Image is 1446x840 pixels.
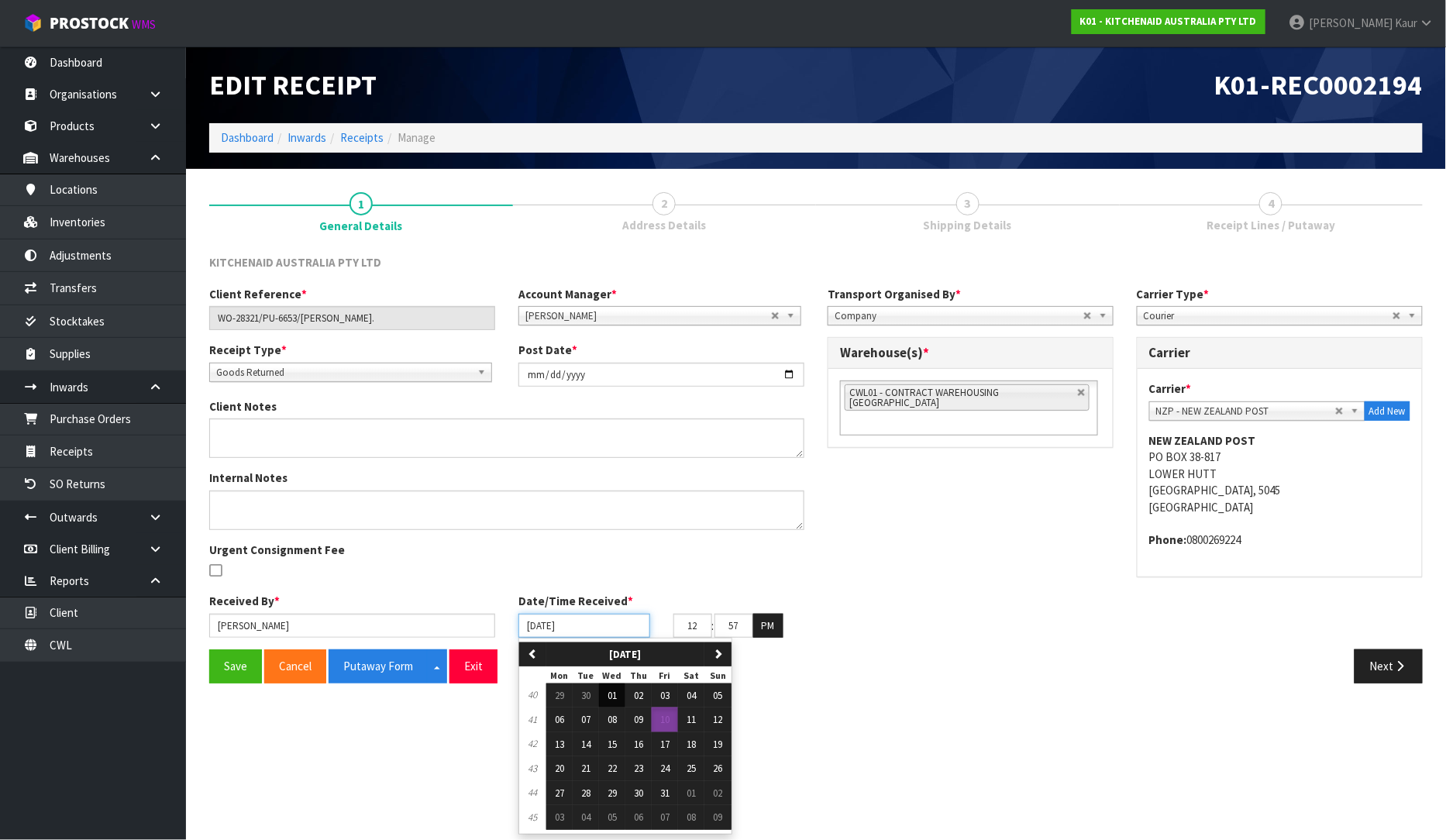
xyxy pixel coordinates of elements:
[608,738,617,751] span: 15
[634,689,643,702] span: 02
[625,781,652,806] button: 30
[1156,402,1335,421] span: NZP - NEW ZEALAND POST
[714,787,723,800] span: 02
[634,762,643,775] span: 23
[610,648,642,661] strong: [DATE]
[209,255,381,270] span: KITCHENAID AUSTRALIA PTY LTD
[209,286,307,302] label: Client Reference
[555,762,564,775] span: 20
[652,805,678,830] button: 07
[1259,192,1282,215] span: 4
[581,689,590,702] span: 30
[525,307,771,325] span: [PERSON_NAME]
[687,738,696,751] span: 18
[704,756,732,781] button: 26
[573,805,599,830] button: 04
[528,713,538,726] em: 41
[349,192,373,215] span: 1
[581,811,590,824] span: 04
[581,762,590,775] span: 21
[50,13,129,33] span: ProStock
[660,689,670,702] span: 03
[1149,433,1256,448] strong: NEW ZEALAND POST
[573,707,599,732] button: 07
[551,670,569,681] small: Monday
[659,670,671,681] small: Friday
[687,762,696,775] span: 25
[704,707,732,732] button: 12
[835,307,1083,325] span: Company
[1309,15,1393,30] span: [PERSON_NAME]
[660,762,670,775] span: 24
[573,756,599,781] button: 21
[625,805,652,830] button: 06
[573,781,599,806] button: 28
[603,670,622,681] small: Wednesday
[209,342,287,358] label: Receipt Type
[714,738,723,751] span: 19
[1355,649,1423,683] button: Next
[714,689,723,702] span: 05
[546,707,573,732] button: 06
[573,732,599,757] button: 14
[209,593,280,609] label: Received By
[714,762,723,775] span: 26
[1144,307,1393,325] span: Courier
[599,732,625,757] button: 15
[264,649,326,683] button: Cancel
[518,614,650,638] input: Date/Time received
[555,689,564,702] span: 29
[608,811,617,824] span: 05
[625,707,652,732] button: 09
[652,192,676,215] span: 2
[209,67,377,102] span: Edit Receipt
[209,306,495,330] input: Client Reference
[319,218,402,234] span: General Details
[581,787,590,800] span: 28
[578,670,594,681] small: Tuesday
[753,614,783,639] button: PM
[687,811,696,824] span: 08
[1080,15,1257,28] strong: K01 - KITCHENAID AUSTRALIA PTY LTD
[216,363,471,382] span: Goods Returned
[678,781,704,806] button: 01
[608,787,617,800] span: 29
[652,732,678,757] button: 17
[340,130,384,145] a: Receipts
[630,670,647,681] small: Thursday
[209,470,287,486] label: Internal Notes
[652,683,678,708] button: 03
[546,781,573,806] button: 27
[687,713,696,726] span: 11
[652,756,678,781] button: 24
[1072,9,1265,34] a: K01 - KITCHENAID AUSTRALIA PTY LTD
[287,130,326,145] a: Inwards
[528,737,538,750] em: 42
[678,683,704,708] button: 04
[634,787,643,800] span: 30
[652,707,678,732] button: 10
[652,781,678,806] button: 31
[209,243,1423,695] span: General Details
[573,683,599,708] button: 30
[625,732,652,757] button: 16
[687,689,696,702] span: 04
[678,805,704,830] button: 08
[660,811,670,824] span: 07
[23,13,43,33] img: cube-alt.png
[599,805,625,830] button: 05
[518,286,617,302] label: Account Manager
[956,192,979,215] span: 3
[608,762,617,775] span: 22
[1214,67,1423,102] span: K01-REC0002194
[528,811,538,824] em: 45
[1365,401,1410,422] button: Add New
[660,787,670,800] span: 31
[546,732,573,757] button: 13
[660,713,670,726] span: 10
[660,738,670,751] span: 17
[221,130,274,145] a: Dashboard
[555,738,564,751] span: 13
[398,130,436,145] span: Manage
[581,738,590,751] span: 14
